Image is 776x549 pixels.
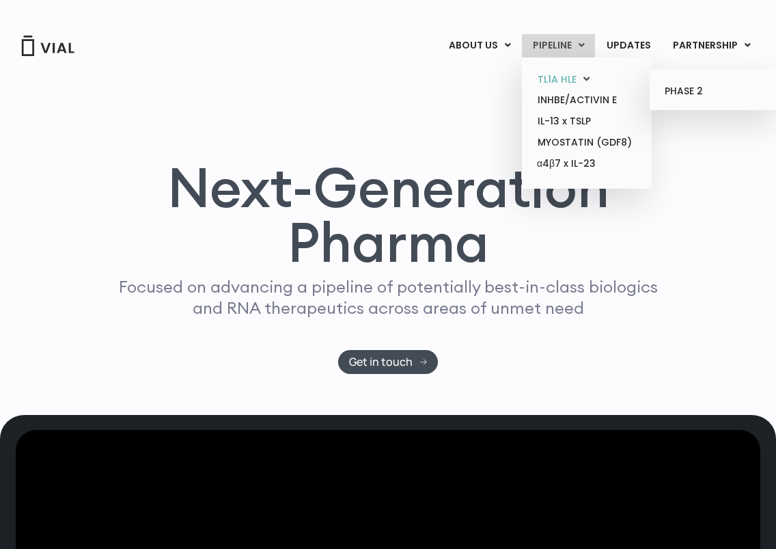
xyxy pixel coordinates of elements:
a: IL-13 x TSLP [527,111,646,132]
a: Get in touch [338,350,439,374]
a: MYOSTATIN (GDF8) [527,132,646,153]
h1: Next-Generation Pharma [92,160,684,269]
a: TL1A HLEMenu Toggle [527,69,646,90]
a: PHASE 2 [654,81,774,103]
p: Focused on advancing a pipeline of potentially best-in-class biologics and RNA therapeutics acros... [113,276,663,319]
a: ABOUT USMenu Toggle [438,34,521,57]
a: α4β7 x IL-23 [527,153,646,175]
a: UPDATES [596,34,661,57]
a: INHBE/ACTIVIN E [527,90,646,111]
a: PIPELINEMenu Toggle [522,34,595,57]
span: Get in touch [349,357,413,367]
a: PARTNERSHIPMenu Toggle [662,34,762,57]
img: Vial Logo [20,36,75,56]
